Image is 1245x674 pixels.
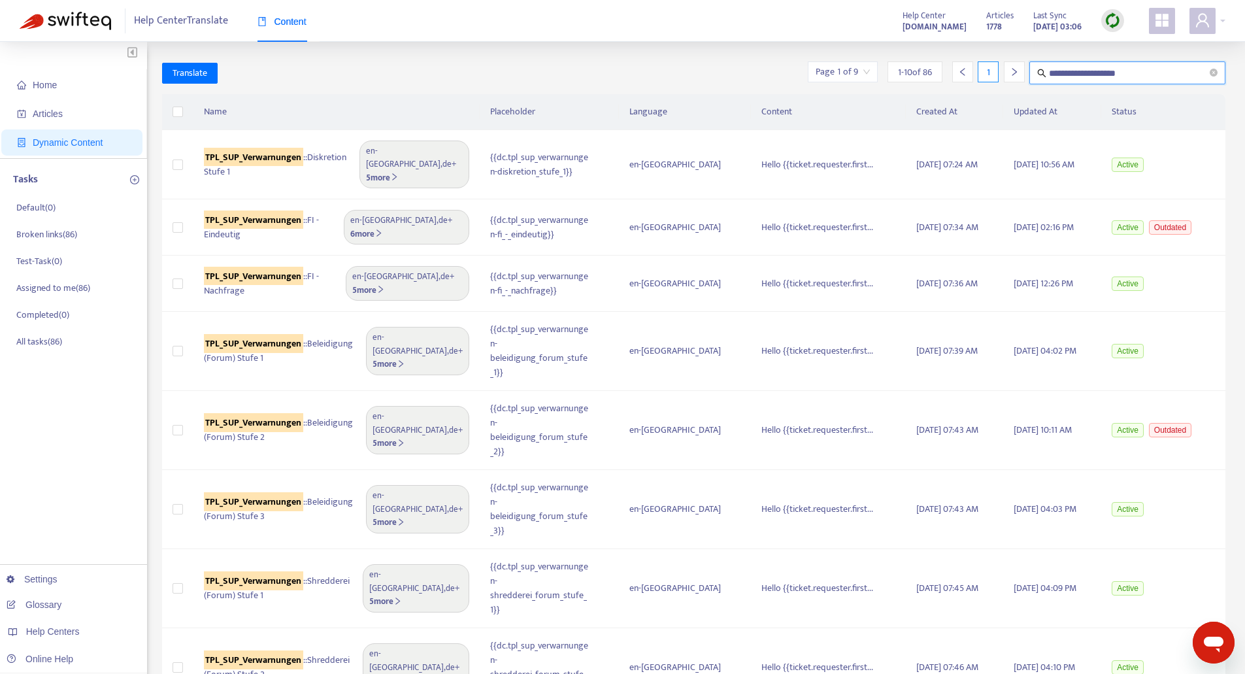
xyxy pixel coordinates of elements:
div: {{dc.tpl_sup_verwarnungen-beleidigung_forum_stufe_3}} [490,480,588,538]
span: 1 - 10 of 86 [898,65,932,79]
td: [DATE] 07:43 AM [906,391,1003,470]
th: Placeholder [480,94,619,130]
span: ::FI - Nachfrage [204,269,333,298]
span: , + [373,331,463,371]
div: {{dc.tpl_sup_verwarnungen-shredderei_forum_stufe_1}} [490,560,588,617]
td: en-[GEOGRAPHIC_DATA] [619,199,750,256]
mark: TPL_SUP_Verwarnungen [204,650,304,669]
b: 5 more [373,357,405,371]
div: {{dc.tpl_sup_verwarnungen-fi_-_eindeutig}} [490,213,588,242]
p: All tasks ( 86 ) [16,335,62,348]
strong: [DOMAIN_NAME] [903,20,967,34]
span: Home [33,80,57,90]
mark: TPL_SUP_Verwarnungen [204,267,304,286]
span: , + [373,410,463,450]
span: Hello {{ticket.requester.first... [761,501,873,516]
td: [DATE] 10:56 AM [1003,130,1101,199]
span: , + [373,489,463,529]
span: Articles [986,8,1014,23]
th: Content [751,94,906,130]
span: right [374,229,383,237]
td: [DATE] 07:43 AM [906,470,1003,549]
span: close-circle [1210,69,1218,76]
th: Language [619,94,750,130]
span: de [449,502,458,516]
td: [DATE] 02:16 PM [1003,199,1101,256]
span: right [397,360,405,368]
span: en-[GEOGRAPHIC_DATA] [352,269,439,284]
span: en-[GEOGRAPHIC_DATA] [373,409,447,437]
b: 5 more [373,515,405,530]
span: Dynamic Content [33,137,103,148]
span: Hello {{ticket.requester.first... [761,220,873,235]
img: sync.dc5367851b00ba804db3.png [1104,12,1121,29]
span: de [440,269,450,284]
td: [DATE] 07:24 AM [906,130,1003,199]
td: en-[GEOGRAPHIC_DATA] [619,130,750,199]
span: , + [350,214,463,241]
p: Assigned to me ( 86 ) [16,281,90,295]
div: {{dc.tpl_sup_verwarnungen-fi_-_nachfrage}} [490,269,588,298]
b: 5 more [373,436,405,450]
span: plus-circle [130,175,139,184]
th: Updated At [1003,94,1101,130]
mark: TPL_SUP_Verwarnungen [204,148,304,167]
span: right [376,285,385,294]
td: en-[GEOGRAPHIC_DATA] [619,312,750,391]
strong: 1778 [986,20,1002,34]
mark: TPL_SUP_Verwarnungen [204,571,304,590]
td: [DATE] 04:09 PM [1003,549,1101,628]
mark: TPL_SUP_Verwarnungen [204,211,304,229]
span: Outdated [1149,220,1191,235]
b: 5 more [366,171,399,185]
span: right [397,439,405,447]
span: en-[GEOGRAPHIC_DATA] [369,567,444,595]
b: 6 more [350,227,383,241]
span: Active [1112,502,1144,516]
span: close-circle [1210,67,1218,79]
span: en-[GEOGRAPHIC_DATA] [373,330,447,358]
span: Active [1112,581,1144,596]
td: [DATE] 07:34 AM [906,199,1003,256]
span: Last Sync [1033,8,1067,23]
td: en-[GEOGRAPHIC_DATA] [619,470,750,549]
span: Hello {{ticket.requester.first... [761,343,873,358]
mark: TPL_SUP_Verwarnungen [204,334,304,353]
span: Hello {{ticket.requester.first... [761,422,873,437]
a: [DOMAIN_NAME] [903,19,967,34]
span: de [442,157,452,171]
span: de [449,344,458,358]
td: en-[GEOGRAPHIC_DATA] [619,391,750,470]
span: Active [1112,158,1144,172]
div: {{dc.tpl_sup_verwarnungen-diskretion_stufe_1}} [490,150,588,179]
span: Active [1112,344,1144,358]
span: de [449,423,458,437]
span: en-[GEOGRAPHIC_DATA] [366,144,440,171]
img: Swifteq [20,12,111,30]
div: {{dc.tpl_sup_verwarnungen-beleidigung_forum_stufe_1}} [490,322,588,380]
span: right [1010,67,1019,76]
strong: [DATE] 03:06 [1033,20,1082,34]
span: de [446,581,455,596]
b: 5 more [352,283,385,297]
td: [DATE] 07:45 AM [906,549,1003,628]
span: ::Diskretion Stufe 1 [204,150,347,179]
span: , + [352,270,463,297]
th: Status [1101,94,1225,130]
th: Name [193,94,480,130]
span: en-[GEOGRAPHIC_DATA] [373,488,447,516]
span: Active [1112,220,1144,235]
a: Settings [7,574,58,584]
p: Test-Task ( 0 ) [16,254,62,268]
span: Translate [173,66,207,80]
span: Active [1112,277,1144,291]
span: ::Beleidigung (Forum) Stufe 1 [204,337,354,365]
span: ::Beleidigung (Forum) Stufe 2 [204,416,354,445]
span: Hello {{ticket.requester.first... [761,157,873,172]
iframe: Schaltfläche zum Öffnen des Messaging-Fensters [1193,622,1235,664]
mark: TPL_SUP_Verwarnungen [204,413,304,432]
span: book [257,17,267,26]
span: Outdated [1149,423,1191,437]
span: Active [1112,423,1144,437]
span: Hello {{ticket.requester.first... [761,276,873,291]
